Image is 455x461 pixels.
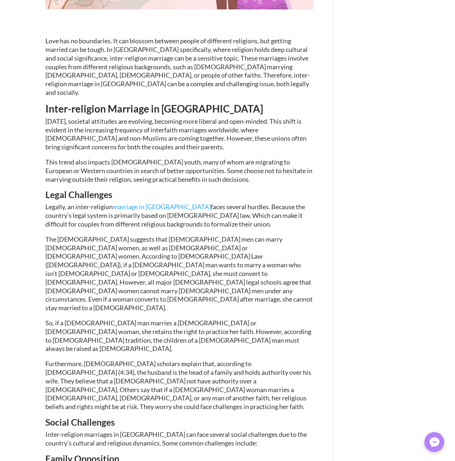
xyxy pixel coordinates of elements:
span: Furthermore, [DEMOGRAPHIC_DATA] scholars explain that, according to [DEMOGRAPHIC_DATA] (4:34), th... [45,360,311,410]
span: Inter-religion marriages in [GEOGRAPHIC_DATA] can face several social challenges due to the count... [45,430,307,447]
span: This trend also impacts [DEMOGRAPHIC_DATA] youth, many of whom are migrating to European or Weste... [45,158,312,183]
span: Legal Challenges [45,189,112,200]
span: Legally, an inter-religion faces several hurdles. Because the country’s legal system is primarily... [45,203,305,228]
span: Social Challenges [45,417,115,427]
img: Messenger [427,435,442,449]
a: marriage in [GEOGRAPHIC_DATA] [113,203,211,211]
span: Inter-religion Marriage in [GEOGRAPHIC_DATA] [45,102,263,115]
span: Love has no boundaries. It can blossom between people of different religions, but getting married... [45,37,310,96]
span: The [DEMOGRAPHIC_DATA] suggests that [DEMOGRAPHIC_DATA] men can marry [DEMOGRAPHIC_DATA] women, a... [45,235,313,312]
span: [DATE], societal attitudes are evolving, becoming more liberal and open-minded. This shift is evi... [45,117,307,151]
span: So, if a [DEMOGRAPHIC_DATA] man marries a [DEMOGRAPHIC_DATA] or [DEMOGRAPHIC_DATA] woman, she ret... [45,319,311,352]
